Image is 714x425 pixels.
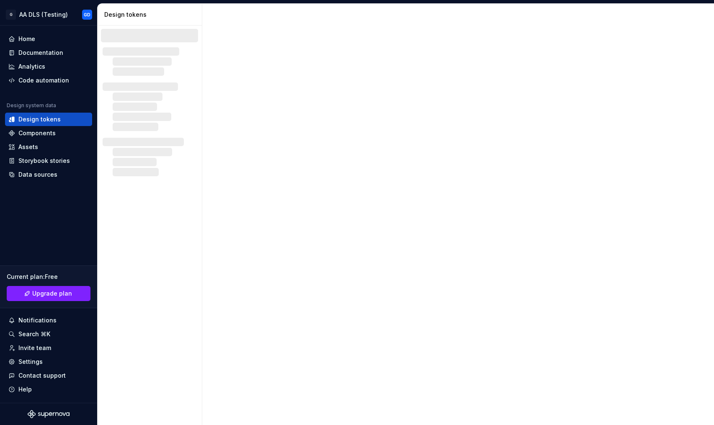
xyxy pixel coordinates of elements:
div: Notifications [18,316,57,325]
a: Data sources [5,168,92,181]
a: Upgrade plan [7,286,90,301]
a: Storybook stories [5,154,92,167]
div: Settings [18,358,43,366]
button: Contact support [5,369,92,382]
div: Help [18,385,32,394]
div: Components [18,129,56,137]
button: Help [5,383,92,396]
a: Components [5,126,92,140]
div: Home [18,35,35,43]
a: Design tokens [5,113,92,126]
button: Search ⌘K [5,327,92,341]
div: GD [84,11,90,18]
div: Code automation [18,76,69,85]
div: Storybook stories [18,157,70,165]
a: Home [5,32,92,46]
a: Documentation [5,46,92,59]
div: Design system data [7,102,56,109]
a: Invite team [5,341,92,355]
div: Current plan : Free [7,273,90,281]
div: Design tokens [104,10,198,19]
div: Analytics [18,62,45,71]
div: Data sources [18,170,57,179]
div: Search ⌘K [18,330,50,338]
div: Invite team [18,344,51,352]
a: Code automation [5,74,92,87]
a: Assets [5,140,92,154]
button: Notifications [5,314,92,327]
a: Analytics [5,60,92,73]
span: Upgrade plan [32,289,72,298]
div: G [6,10,16,20]
div: Assets [18,143,38,151]
a: Settings [5,355,92,368]
button: GAA DLS (Testing)GD [2,5,95,23]
svg: Supernova Logo [28,410,70,418]
div: Design tokens [18,115,61,124]
div: Documentation [18,49,63,57]
div: Contact support [18,371,66,380]
div: AA DLS (Testing) [19,10,68,19]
